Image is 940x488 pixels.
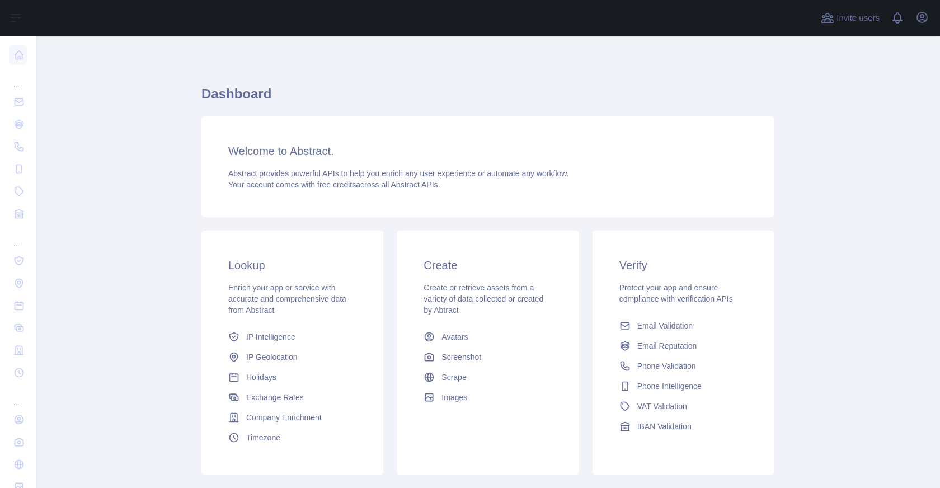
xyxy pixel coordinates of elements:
div: ... [9,226,27,248]
a: IBAN Validation [615,416,752,437]
a: Timezone [224,428,361,448]
span: IBAN Validation [637,421,692,432]
span: Enrich your app or service with accurate and comprehensive data from Abstract [228,283,346,315]
span: IP Intelligence [246,331,295,342]
a: Avatars [419,327,556,347]
h3: Verify [619,257,748,273]
button: Invite users [819,9,882,27]
span: Protect your app and ensure compliance with verification APIs [619,283,733,303]
a: Images [419,387,556,407]
span: Phone Intelligence [637,381,702,392]
span: Holidays [246,372,276,383]
h3: Create [424,257,552,273]
span: Your account comes with across all Abstract APIs. [228,180,440,189]
span: IP Geolocation [246,351,298,363]
span: Avatars [441,331,468,342]
span: Exchange Rates [246,392,304,403]
div: ... [9,385,27,407]
a: Screenshot [419,347,556,367]
span: Screenshot [441,351,481,363]
a: Exchange Rates [224,387,361,407]
a: Phone Intelligence [615,376,752,396]
span: Timezone [246,432,280,443]
h1: Dashboard [201,85,774,112]
a: Email Validation [615,316,752,336]
span: free credits [317,180,356,189]
span: Invite users [836,12,880,25]
span: Phone Validation [637,360,696,372]
span: Images [441,392,467,403]
h3: Lookup [228,257,356,273]
span: Email Reputation [637,340,697,351]
a: Phone Validation [615,356,752,376]
a: IP Geolocation [224,347,361,367]
a: Scrape [419,367,556,387]
span: Scrape [441,372,466,383]
span: Create or retrieve assets from a variety of data collected or created by Abtract [424,283,543,315]
a: IP Intelligence [224,327,361,347]
span: Company Enrichment [246,412,322,423]
h3: Welcome to Abstract. [228,143,748,159]
a: VAT Validation [615,396,752,416]
span: VAT Validation [637,401,687,412]
a: Email Reputation [615,336,752,356]
span: Abstract provides powerful APIs to help you enrich any user experience or automate any workflow. [228,169,569,178]
span: Email Validation [637,320,693,331]
a: Holidays [224,367,361,387]
div: ... [9,67,27,90]
a: Company Enrichment [224,407,361,428]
